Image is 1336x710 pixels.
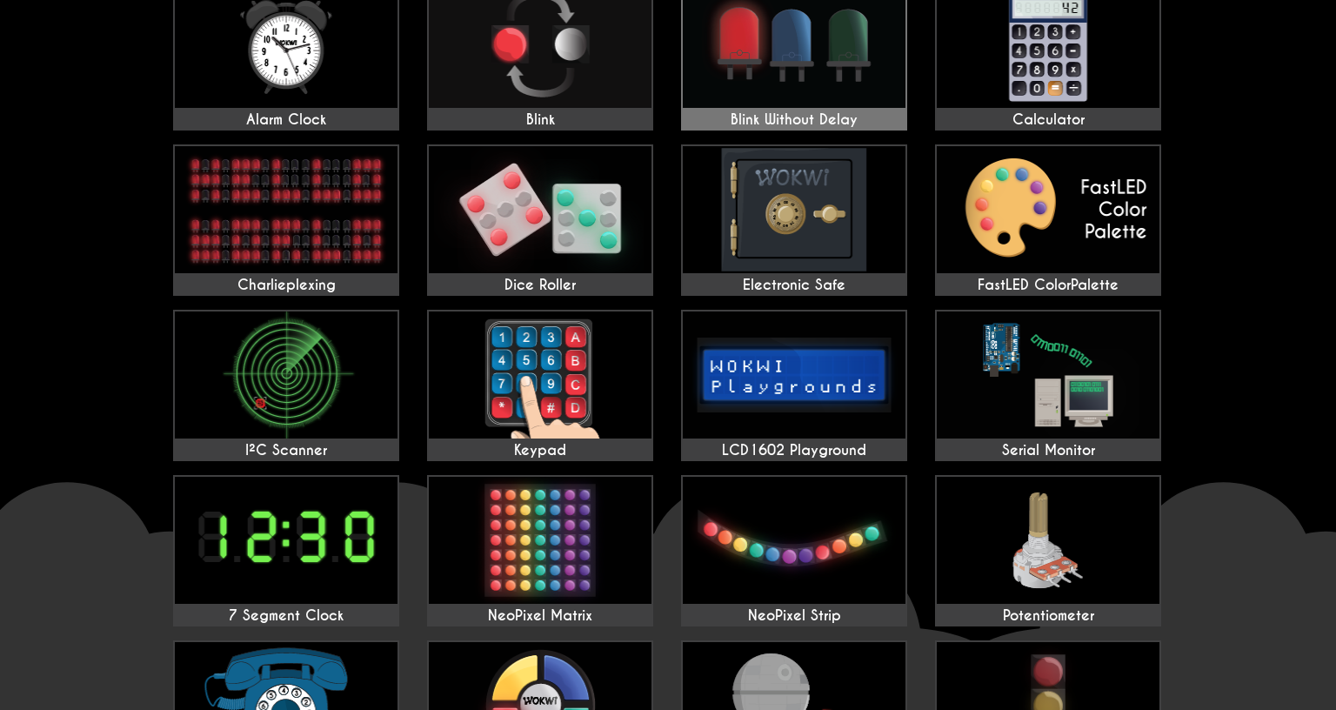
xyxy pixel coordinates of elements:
a: I²C Scanner [173,310,399,461]
div: Blink [429,111,651,129]
a: LCD1602 Playground [681,310,907,461]
img: Electronic Safe [683,146,905,273]
div: Charlieplexing [175,277,397,294]
div: NeoPixel Matrix [429,607,651,625]
img: I²C Scanner [175,311,397,439]
div: Blink Without Delay [683,111,905,129]
img: Potentiometer [937,477,1159,604]
a: Keypad [427,310,653,461]
a: 7 Segment Clock [173,475,399,626]
img: Charlieplexing [175,146,397,273]
div: Calculator [937,111,1159,129]
div: Serial Monitor [937,442,1159,459]
a: Electronic Safe [681,144,907,296]
img: Keypad [429,311,651,439]
a: Charlieplexing [173,144,399,296]
img: NeoPixel Matrix [429,477,651,604]
a: NeoPixel Matrix [427,475,653,626]
img: FastLED ColorPalette [937,146,1159,273]
img: NeoPixel Strip [683,477,905,604]
a: Dice Roller [427,144,653,296]
a: Potentiometer [935,475,1161,626]
div: I²C Scanner [175,442,397,459]
div: NeoPixel Strip [683,607,905,625]
div: Keypad [429,442,651,459]
a: Serial Monitor [935,310,1161,461]
div: Potentiometer [937,607,1159,625]
img: Dice Roller [429,146,651,273]
div: 7 Segment Clock [175,607,397,625]
div: LCD1602 Playground [683,442,905,459]
div: Electronic Safe [683,277,905,294]
div: FastLED ColorPalette [937,277,1159,294]
img: 7 Segment Clock [175,477,397,604]
a: FastLED ColorPalette [935,144,1161,296]
div: Dice Roller [429,277,651,294]
a: NeoPixel Strip [681,475,907,626]
img: Serial Monitor [937,311,1159,439]
div: Alarm Clock [175,111,397,129]
img: LCD1602 Playground [683,311,905,439]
